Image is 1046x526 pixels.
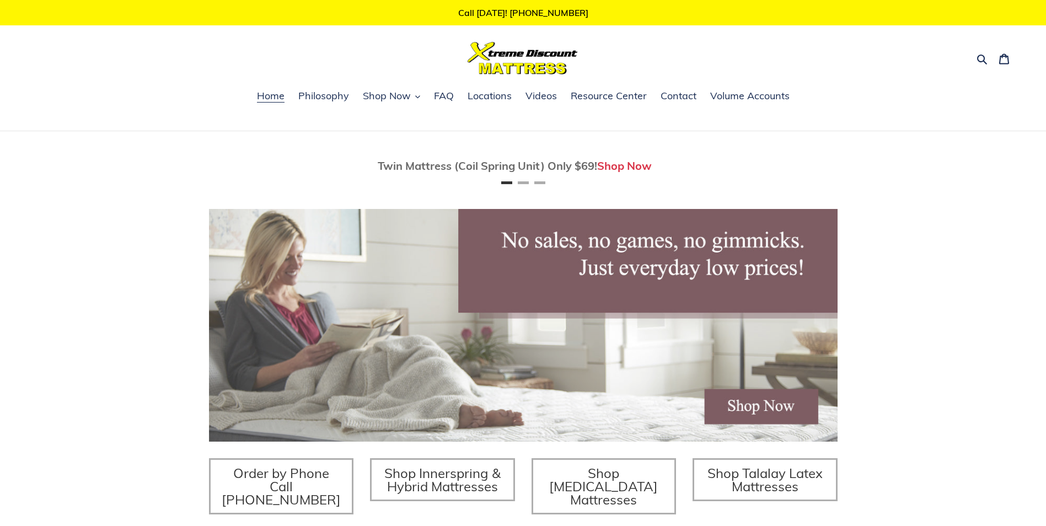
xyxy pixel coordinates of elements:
a: Order by Phone Call [PHONE_NUMBER] [209,458,354,514]
a: Contact [655,88,702,105]
button: Shop Now [357,88,426,105]
span: Home [257,89,285,103]
img: Xtreme Discount Mattress [468,42,578,74]
a: FAQ [428,88,459,105]
a: Home [251,88,290,105]
span: Videos [525,89,557,103]
span: Shop Innerspring & Hybrid Mattresses [384,465,501,495]
button: Page 2 [518,181,529,184]
span: Twin Mattress (Coil Spring Unit) Only $69! [378,159,597,173]
span: Shop Talalay Latex Mattresses [707,465,823,495]
span: Contact [661,89,696,103]
span: Shop [MEDICAL_DATA] Mattresses [549,465,658,508]
span: FAQ [434,89,454,103]
span: Locations [468,89,512,103]
button: Page 3 [534,181,545,184]
a: Volume Accounts [705,88,795,105]
span: Order by Phone Call [PHONE_NUMBER] [222,465,341,508]
a: Videos [520,88,562,105]
img: herobannermay2022-1652879215306_1200x.jpg [209,209,838,442]
a: Shop Innerspring & Hybrid Mattresses [370,458,515,501]
a: Shop [MEDICAL_DATA] Mattresses [532,458,677,514]
button: Page 1 [501,181,512,184]
span: Volume Accounts [710,89,790,103]
span: Shop Now [363,89,411,103]
a: Locations [462,88,517,105]
span: Philosophy [298,89,349,103]
a: Shop Talalay Latex Mattresses [693,458,838,501]
a: Shop Now [597,159,652,173]
span: Resource Center [571,89,647,103]
a: Philosophy [293,88,355,105]
a: Resource Center [565,88,652,105]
